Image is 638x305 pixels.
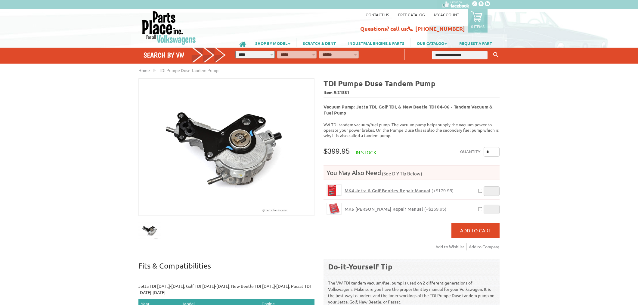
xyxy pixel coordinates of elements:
a: My Account [434,12,459,17]
span: $399.95 [324,147,350,155]
h4: You May Also Need [324,168,500,177]
button: Keyword Search [491,50,500,60]
span: (+$169.95) [424,206,446,212]
h4: Search by VW [144,51,226,59]
span: MK4 Jetta & Golf Bentley Repair Manual [345,187,430,193]
a: SCRATCH & DENT [297,38,342,48]
img: TDI Pumpe Duse Tandem Pump [138,219,161,242]
b: Do-it-Yourself Tip [328,262,392,271]
a: MK4 Jetta & Golf Bentley Repair Manual(+$179.95) [345,188,454,193]
label: Quantity [460,147,481,157]
a: Contact us [366,12,389,17]
b: TDI Pumpe Duse Tandem Pump [324,78,435,88]
a: 0 items [468,9,488,33]
a: OUR CATALOG [411,38,453,48]
img: MK5 Jetta Bentley Repair Manual [327,203,341,214]
span: In stock [356,149,376,155]
p: Jetta TDI [DATE]-[DATE], Golf TDI [DATE]-[DATE], New Beetle TDI [DATE]-[DATE], Passat TDI [DATE]-... [138,283,314,296]
a: MK5 [PERSON_NAME] Repair Manual(+$169.95) [345,206,446,212]
p: 0 items [471,24,485,29]
a: MK5 Jetta Bentley Repair Manual [327,203,342,215]
button: Add to Cart [451,223,500,238]
span: (+$179.95) [432,188,454,193]
span: 21831 [337,90,349,95]
span: (See DIY Tip Below) [381,171,422,176]
span: TDI Pumpe Duse Tandem Pump [159,68,218,73]
p: VW TDI tandem vacuum/fuel pump. The vacuum pump helps supply the vacuum power to operate your pow... [324,122,500,138]
a: Add to Compare [469,243,500,250]
img: Parts Place Inc! [141,11,197,45]
a: INDUSTRIAL ENGINE & PARTS [342,38,410,48]
a: Add to Wishlist [435,243,467,250]
a: REQUEST A PART [453,38,498,48]
span: Add to Cart [460,227,491,233]
img: MK4 Jetta & Golf Bentley Repair Manual [327,185,341,196]
p: Fits & Compatibilities [138,261,314,277]
p: The VW TDI tandem vacuum/fuel pump is used on 2 different generations of Volkswagens. Make sure y... [328,275,495,305]
span: Item #: [324,88,500,97]
a: Free Catalog [398,12,425,17]
a: MK4 Jetta & Golf Bentley Repair Manual [327,184,342,196]
b: Vacuum Pump: Jetta TDI, Golf TDI, & New Beetle TDI 04-06 - Tandem Vacuum & Fuel Pump [324,104,493,116]
img: TDI Pumpe Duse Tandem Pump [139,79,314,215]
a: Home [138,68,150,73]
span: MK5 [PERSON_NAME] Repair Manual [345,206,423,212]
a: SHOP BY MODEL [249,38,296,48]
